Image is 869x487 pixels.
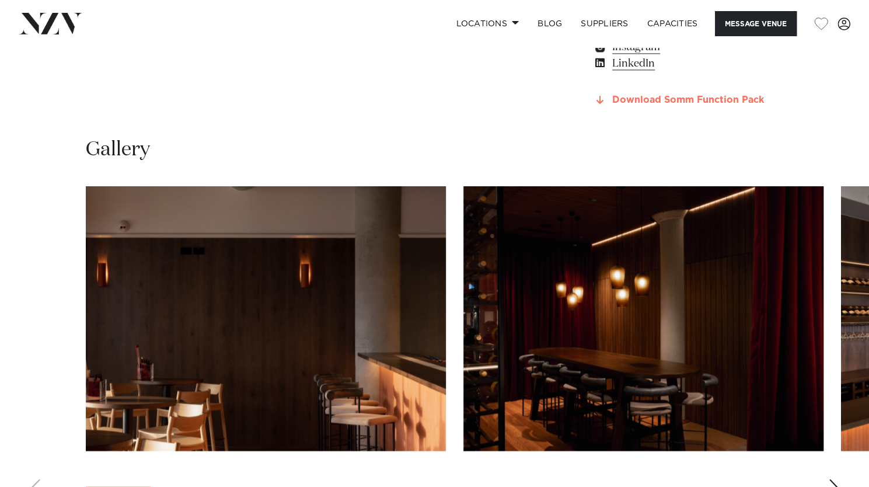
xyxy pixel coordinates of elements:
a: Download Somm Function Pack [593,95,783,106]
swiper-slide: 2 / 20 [463,186,823,451]
a: Capacities [638,11,707,36]
h2: Gallery [86,137,150,163]
button: Message Venue [715,11,797,36]
img: nzv-logo.png [19,13,82,34]
a: Locations [446,11,528,36]
a: SUPPLIERS [571,11,637,36]
a: LinkedIn [593,55,783,72]
swiper-slide: 1 / 20 [86,186,446,451]
a: BLOG [528,11,571,36]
